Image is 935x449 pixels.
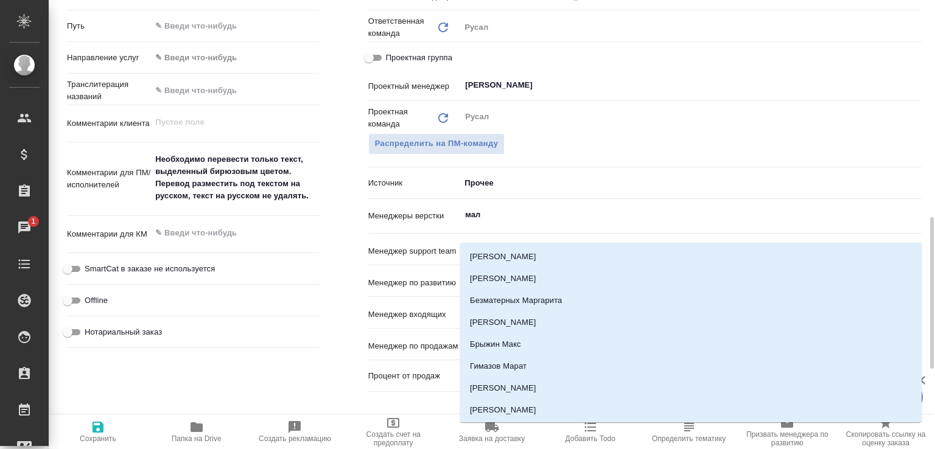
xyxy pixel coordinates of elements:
p: Менеджер по развитию [368,277,461,289]
p: Ответственная команда [368,15,436,40]
div: Прочее [460,173,922,193]
button: Добавить Todo [541,415,640,449]
button: Распределить на ПМ-команду [368,133,505,155]
span: В заказе уже есть ответственный ПМ или ПМ группа [368,133,505,155]
li: [PERSON_NAME] [460,312,922,333]
p: Менеджер support team [368,245,461,257]
span: Добавить Todo [566,434,615,443]
button: Open [915,84,917,86]
button: Сохранить [49,415,147,449]
p: Комментарии для КМ [67,228,151,240]
p: Комментарии для ПМ/исполнителей [67,167,151,191]
li: Безматерных Маргарита [460,290,922,312]
p: Источник [368,177,461,189]
button: Создать рекламацию [246,415,345,449]
li: [PERSON_NAME] [460,399,922,421]
li: Брыжин Макс [460,333,922,355]
span: Определить тематику [652,434,726,443]
li: [PERSON_NAME] [460,377,922,399]
p: Направление услуг [67,52,151,64]
input: ✎ Введи что-нибудь [464,207,877,222]
span: Призвать менеджера по развитию [745,430,829,447]
p: Комментарии клиента [67,117,151,130]
p: Транслитерация названий [67,78,151,103]
input: ✎ Введи что-нибудь [151,17,319,35]
p: Процент от продаж [368,370,461,382]
div: ✎ Введи что-нибудь [151,47,319,68]
span: Нотариальный заказ [85,326,162,338]
span: Заявка на доставку [459,434,525,443]
button: Скопировать ссылку на оценку заказа [836,415,935,449]
input: ✎ Введи что-нибудь [151,82,319,99]
button: Папка на Drive [147,415,246,449]
button: Определить тематику [640,415,738,449]
p: Менеджер по продажам [368,340,461,352]
span: Папка на Drive [172,434,222,443]
a: 1 [3,212,46,243]
span: SmartCat в заказе не используется [85,263,215,275]
li: Гимазов Марат [460,355,922,377]
li: [PERSON_NAME] [460,421,922,443]
button: Призвать менеджера по развитию [738,415,836,449]
li: [PERSON_NAME] [460,246,922,268]
div: Русал [460,17,922,38]
div: ✎ Введи что-нибудь [155,52,304,64]
span: Offline [85,294,108,307]
span: Распределить на ПМ-команду [375,137,499,151]
p: Менеджер входящих [368,308,461,321]
button: Создать счет на предоплату [344,415,443,449]
p: Путь [67,20,151,32]
p: Проектная команда [368,106,436,130]
span: Создать рекламацию [259,434,331,443]
p: Менеджеры верстки [368,210,461,222]
span: Сохранить [80,434,116,443]
span: Скопировать ссылку на оценку заказа [844,430,928,447]
span: Проектная группа [386,52,452,64]
p: Проектный менеджер [368,80,461,92]
span: Создать счет на предоплату [351,430,435,447]
textarea: Необходимо перевести только текст, выделенный бирюзовым цветом. Перевод разместить под текстом на... [151,149,319,206]
span: 1 [24,215,43,228]
button: Close [915,214,917,216]
button: Заявка на доставку [443,415,541,449]
li: [PERSON_NAME] [460,268,922,290]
